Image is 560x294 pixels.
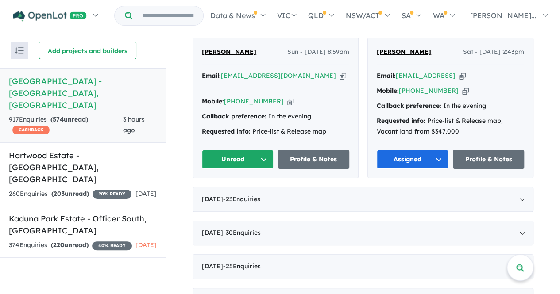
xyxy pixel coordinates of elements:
[202,48,256,56] span: [PERSON_NAME]
[15,47,24,54] img: sort.svg
[453,150,525,169] a: Profile & Notes
[12,126,50,134] span: CASHBACK
[202,127,251,135] strong: Requested info:
[134,6,201,25] input: Try estate name, suburb, builder or developer
[224,97,284,105] a: [PHONE_NUMBER]
[135,190,157,198] span: [DATE]
[287,97,294,106] button: Copy
[223,195,260,203] span: - 23 Enquir ies
[462,86,469,95] button: Copy
[53,115,64,123] span: 574
[51,241,89,249] strong: ( unread)
[459,71,466,80] button: Copy
[221,72,336,80] a: [EMAIL_ADDRESS][DOMAIN_NAME]
[377,102,441,110] strong: Callback preference:
[53,241,64,249] span: 220
[377,150,448,169] button: Assigned
[13,11,87,22] img: Openlot PRO Logo White
[9,75,157,111] h5: [GEOGRAPHIC_DATA] - [GEOGRAPHIC_DATA] , [GEOGRAPHIC_DATA]
[51,190,89,198] strong: ( unread)
[377,47,431,57] a: [PERSON_NAME]
[377,116,524,137] div: Price-list & Release map, Vacant land from $347,000
[377,48,431,56] span: [PERSON_NAME]
[9,149,157,185] h5: Hartwood Estate - [GEOGRAPHIC_DATA] , [GEOGRAPHIC_DATA]
[278,150,350,169] a: Profile & Notes
[377,87,399,95] strong: Mobile:
[39,42,136,59] button: Add projects and builders
[193,254,533,279] div: [DATE]
[202,72,221,80] strong: Email:
[9,240,132,251] div: 374 Enquir ies
[50,115,88,123] strong: ( unread)
[202,112,266,120] strong: Callback preference:
[202,150,274,169] button: Unread
[193,221,533,245] div: [DATE]
[470,11,537,20] span: [PERSON_NAME]...
[123,115,145,134] span: 3 hours ago
[340,71,346,80] button: Copy
[202,97,224,105] strong: Mobile:
[93,190,131,199] span: 20 % READY
[377,117,425,125] strong: Requested info:
[377,72,396,80] strong: Email:
[193,187,533,212] div: [DATE]
[202,111,349,122] div: In the evening
[287,47,349,57] span: Sun - [DATE] 8:59am
[54,190,65,198] span: 203
[223,262,261,270] span: - 25 Enquir ies
[223,229,261,237] span: - 30 Enquir ies
[9,115,123,136] div: 917 Enquir ies
[463,47,524,57] span: Sat - [DATE] 2:43pm
[202,47,256,57] a: [PERSON_NAME]
[377,101,524,111] div: In the evening
[135,241,157,249] span: [DATE]
[9,189,131,199] div: 260 Enquir ies
[9,213,157,237] h5: Kaduna Park Estate - Officer South , [GEOGRAPHIC_DATA]
[92,241,132,250] span: 40 % READY
[396,72,456,80] a: [EMAIL_ADDRESS]
[202,126,349,137] div: Price-list & Release map
[399,87,459,95] a: [PHONE_NUMBER]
